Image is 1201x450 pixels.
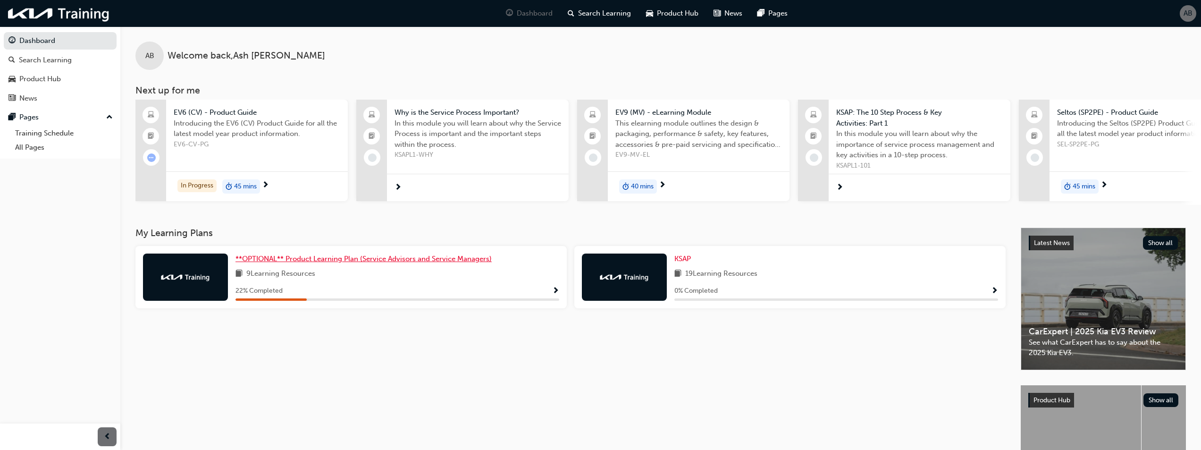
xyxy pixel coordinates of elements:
[714,8,721,19] span: news-icon
[104,431,111,443] span: prev-icon
[19,55,72,66] div: Search Learning
[506,8,513,19] span: guage-icon
[810,109,817,121] span: laptop-icon
[1029,326,1178,337] span: CarExpert | 2025 Kia EV3 Review
[369,130,375,143] span: booktick-icon
[147,153,156,162] span: learningRecordVerb_ATTEMPT-icon
[991,285,998,297] button: Show Progress
[1143,236,1178,250] button: Show all
[145,51,154,61] span: AB
[235,286,283,297] span: 22 % Completed
[498,4,560,23] a: guage-iconDashboard
[11,140,117,155] a: All Pages
[8,37,16,45] span: guage-icon
[395,184,402,192] span: next-icon
[657,8,698,19] span: Product Hub
[8,113,16,122] span: pages-icon
[177,179,217,192] div: In Progress
[395,118,561,150] span: In this module you will learn about why the Service Process is important and the important steps ...
[646,8,653,19] span: car-icon
[798,100,1010,201] a: KSAP: The 10 Step Process & Key Activities: Part 1In this module you will learn about why the imp...
[395,107,561,118] span: Why is the Service Process Important?
[724,8,742,19] span: News
[674,255,691,263] span: KSAP
[226,180,232,193] span: duration-icon
[368,153,377,162] span: learningRecordVerb_NONE-icon
[246,268,315,280] span: 9 Learning Resources
[674,286,718,297] span: 0 % Completed
[19,93,37,104] div: News
[1143,393,1179,407] button: Show all
[706,4,750,23] a: news-iconNews
[395,150,561,161] span: KSAPL1-WHY
[235,255,492,263] span: **OPTIONAL** Product Learning Plan (Service Advisors and Service Managers)
[1021,228,1186,370] a: Latest NewsShow allCarExpert | 2025 Kia EV3 ReviewSee what CarExpert has to say about the 2025 Ki...
[1029,236,1178,251] a: Latest NewsShow all
[560,4,638,23] a: search-iconSearch Learning
[577,100,789,201] a: EV9 (MV) - eLearning ModuleThis elearning module outlines the design & packaging, performance & s...
[5,4,113,23] img: kia-training
[578,8,631,19] span: Search Learning
[1033,396,1070,404] span: Product Hub
[19,112,39,123] div: Pages
[148,109,154,121] span: laptop-icon
[4,30,117,109] button: DashboardSearch LearningProduct HubNews
[836,128,1003,161] span: In this module you will learn about why the importance of service process management and key acti...
[234,181,257,192] span: 45 mins
[836,161,1003,171] span: KSAPL1-101
[1184,8,1193,19] span: AB
[674,254,695,264] a: KSAP
[750,4,795,23] a: pages-iconPages
[19,74,61,85] div: Product Hub
[135,100,348,201] a: EV6 (CV) - Product GuideIntroducing the EV6 (CV) Product Guide for all the latest model year prod...
[631,181,654,192] span: 40 mins
[8,94,16,103] span: news-icon
[262,181,269,190] span: next-icon
[8,75,16,84] span: car-icon
[174,118,340,139] span: Introducing the EV6 (CV) Product Guide for all the latest model year product information.
[1031,109,1038,121] span: laptop-icon
[568,8,574,19] span: search-icon
[836,107,1003,128] span: KSAP: The 10 Step Process & Key Activities: Part 1
[768,8,788,19] span: Pages
[135,228,1006,238] h3: My Learning Plans
[674,268,681,280] span: book-icon
[615,107,782,118] span: EV9 (MV) - eLearning Module
[1064,180,1071,193] span: duration-icon
[120,85,1201,96] h3: Next up for me
[148,130,154,143] span: booktick-icon
[174,139,340,150] span: EV6-CV-PG
[1029,337,1178,358] span: See what CarExpert has to say about the 2025 Kia EV3.
[8,56,15,65] span: search-icon
[1100,181,1108,190] span: next-icon
[4,70,117,88] a: Product Hub
[1034,239,1070,247] span: Latest News
[659,181,666,190] span: next-icon
[836,184,843,192] span: next-icon
[4,51,117,69] a: Search Learning
[4,90,117,107] a: News
[235,268,243,280] span: book-icon
[589,109,596,121] span: laptop-icon
[615,150,782,161] span: EV9-MV-EL
[4,109,117,126] button: Pages
[622,180,629,193] span: duration-icon
[1031,153,1039,162] span: learningRecordVerb_NONE-icon
[4,32,117,50] a: Dashboard
[552,287,559,296] span: Show Progress
[615,118,782,150] span: This elearning module outlines the design & packaging, performance & safety, key features, access...
[552,285,559,297] button: Show Progress
[991,287,998,296] span: Show Progress
[235,254,496,264] a: **OPTIONAL** Product Learning Plan (Service Advisors and Service Managers)
[106,111,113,124] span: up-icon
[356,100,569,201] a: Why is the Service Process Important?In this module you will learn about why the Service Process ...
[598,272,650,282] img: kia-training
[1028,393,1178,408] a: Product HubShow all
[1031,130,1038,143] span: booktick-icon
[174,107,340,118] span: EV6 (CV) - Product Guide
[11,126,117,141] a: Training Schedule
[589,153,597,162] span: learningRecordVerb_NONE-icon
[369,109,375,121] span: laptop-icon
